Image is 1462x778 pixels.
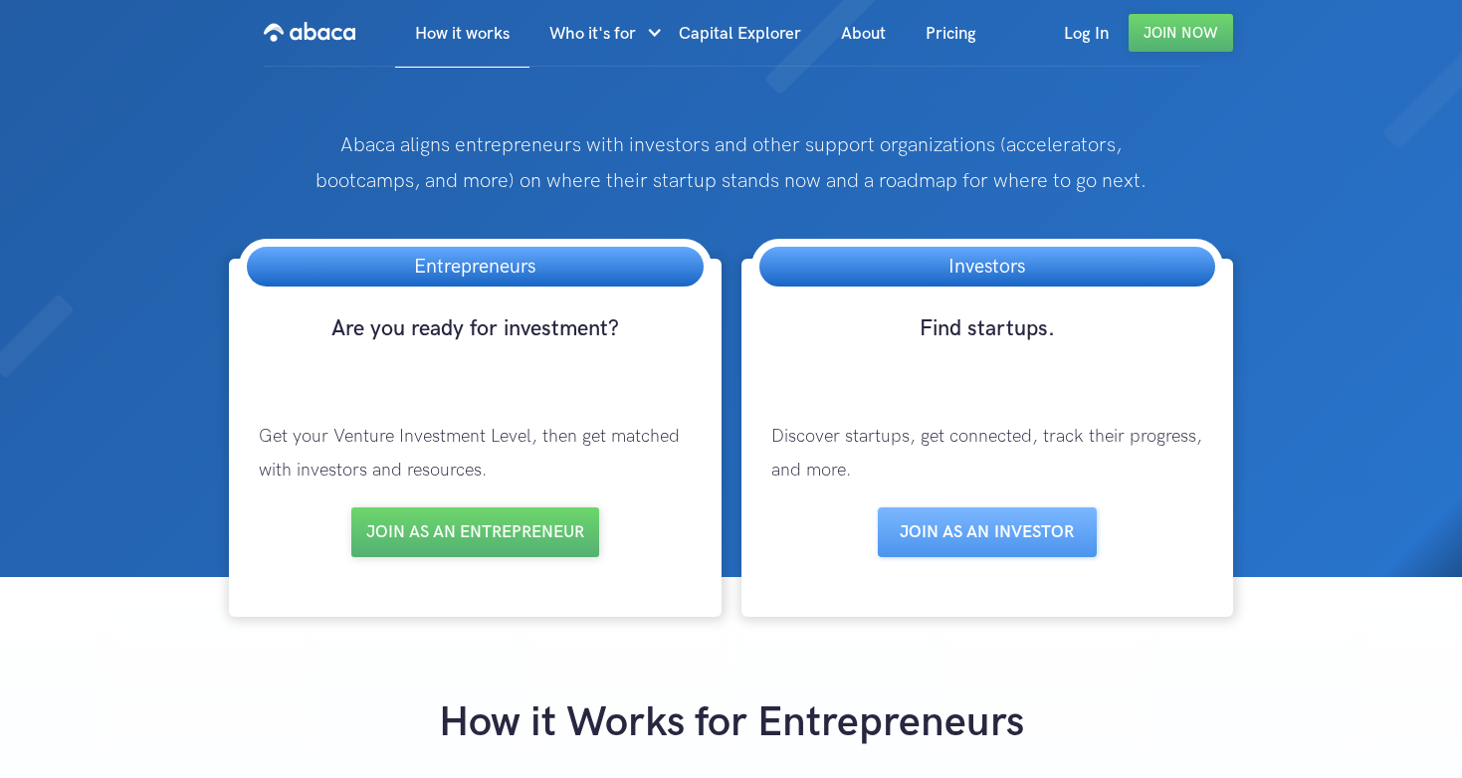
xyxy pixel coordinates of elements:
[878,507,1097,557] a: Join as aN INVESTOR
[751,400,1223,507] p: Discover startups, get connected, track their progress, and more.
[439,697,1024,748] strong: How it Works for Entrepreneurs
[751,314,1223,380] h3: Find startups.
[351,507,599,557] a: Join as an entrepreneur
[239,314,711,380] h3: Are you ready for investment?
[1129,14,1233,52] a: Join Now
[239,400,711,507] p: Get your Venture Investment Level, then get matched with investors and resources.
[293,127,1169,199] p: Abaca aligns entrepreneurs with investors and other support organizations (accelerators, bootcamp...
[929,247,1045,287] h3: Investors
[394,247,555,287] h3: Entrepreneurs
[264,16,355,48] img: Abaca logo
